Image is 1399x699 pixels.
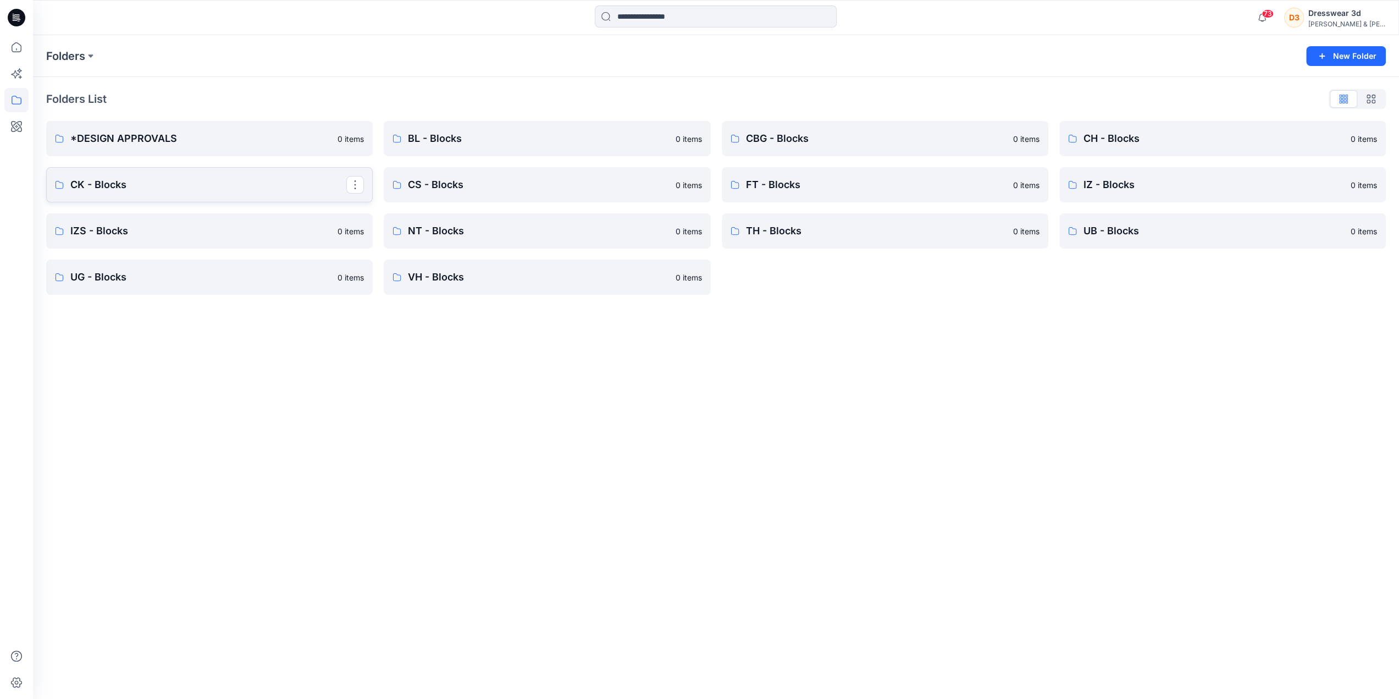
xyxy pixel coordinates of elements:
[1059,121,1386,156] a: CH - Blocks0 items
[384,121,710,156] a: BL - Blocks0 items
[46,48,85,64] a: Folders
[46,260,373,295] a: UG - Blocks0 items
[1351,179,1377,191] p: 0 items
[384,213,710,249] a: NT - Blocks0 items
[1308,7,1385,20] div: Dresswear 3d
[384,167,710,202] a: CS - Blocks0 items
[46,91,107,107] p: Folders List
[70,269,331,285] p: UG - Blocks
[746,131,1007,146] p: CBG - Blocks
[70,177,346,192] p: CK - Blocks
[408,223,668,239] p: NT - Blocks
[676,225,702,237] p: 0 items
[1083,177,1344,192] p: IZ - Blocks
[746,223,1007,239] p: TH - Blocks
[1083,223,1344,239] p: UB - Blocks
[722,213,1048,249] a: TH - Blocks0 items
[1351,225,1377,237] p: 0 items
[384,260,710,295] a: VH - Blocks0 items
[676,272,702,283] p: 0 items
[1013,225,1039,237] p: 0 items
[70,223,331,239] p: IZS - Blocks
[1306,46,1386,66] button: New Folder
[1083,131,1344,146] p: CH - Blocks
[408,269,668,285] p: VH - Blocks
[46,121,373,156] a: *DESIGN APPROVALS0 items
[46,167,373,202] a: CK - Blocks
[1308,20,1385,28] div: [PERSON_NAME] & [PERSON_NAME]
[746,177,1007,192] p: FT - Blocks
[1351,133,1377,145] p: 0 items
[408,131,668,146] p: BL - Blocks
[1059,167,1386,202] a: IZ - Blocks0 items
[338,133,364,145] p: 0 items
[70,131,331,146] p: *DESIGN APPROVALS
[722,167,1048,202] a: FT - Blocks0 items
[1059,213,1386,249] a: UB - Blocks0 items
[46,213,373,249] a: IZS - Blocks0 items
[1013,133,1039,145] p: 0 items
[338,272,364,283] p: 0 items
[676,179,702,191] p: 0 items
[676,133,702,145] p: 0 items
[722,121,1048,156] a: CBG - Blocks0 items
[338,225,364,237] p: 0 items
[1013,179,1039,191] p: 0 items
[1284,8,1304,27] div: D3
[408,177,668,192] p: CS - Blocks
[1262,9,1274,18] span: 73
